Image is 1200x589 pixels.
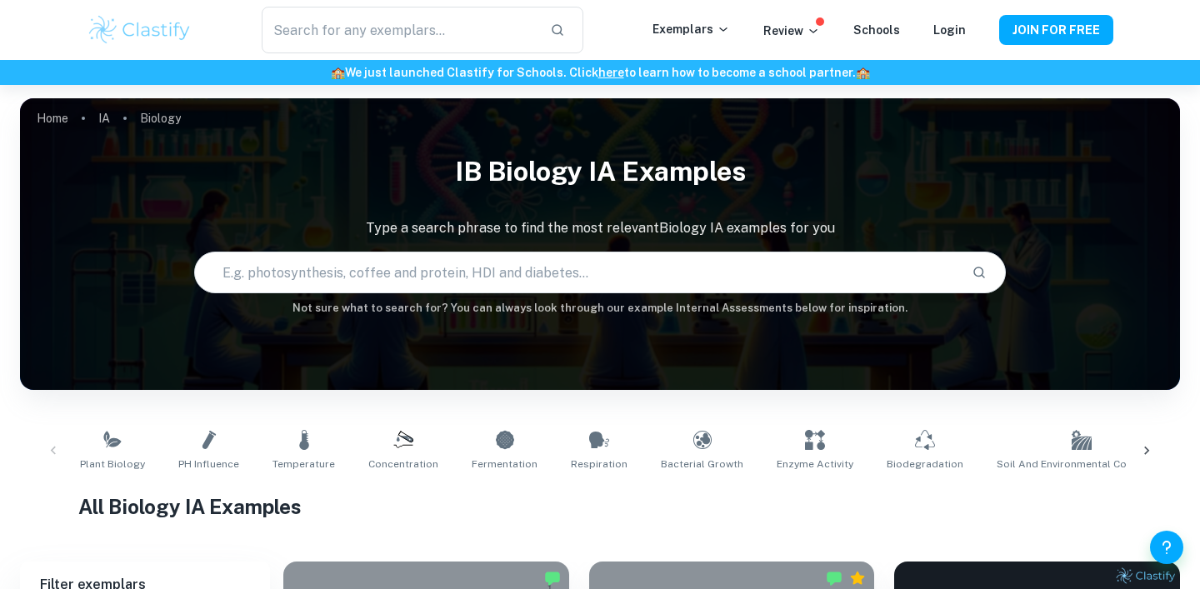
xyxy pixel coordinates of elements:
[20,300,1180,317] h6: Not sure what to search for? You can always look through our example Internal Assessments below f...
[80,457,145,472] span: Plant Biology
[87,13,192,47] img: Clastify logo
[544,570,561,587] img: Marked
[777,457,853,472] span: Enzyme Activity
[20,218,1180,238] p: Type a search phrase to find the most relevant Biology IA examples for you
[78,492,1122,522] h1: All Biology IA Examples
[965,258,993,287] button: Search
[598,66,624,79] a: here
[1150,531,1183,564] button: Help and Feedback
[933,23,966,37] a: Login
[272,457,335,472] span: Temperature
[997,457,1167,472] span: Soil and Environmental Conditions
[826,570,842,587] img: Marked
[661,457,743,472] span: Bacterial Growth
[20,145,1180,198] h1: IB Biology IA examples
[999,15,1113,45] button: JOIN FOR FREE
[178,457,239,472] span: pH Influence
[368,457,438,472] span: Concentration
[3,63,1197,82] h6: We just launched Clastify for Schools. Click to learn how to become a school partner.
[472,457,537,472] span: Fermentation
[98,107,110,130] a: IA
[853,23,900,37] a: Schools
[856,66,870,79] span: 🏫
[37,107,68,130] a: Home
[652,20,730,38] p: Exemplars
[262,7,537,53] input: Search for any exemplars...
[849,570,866,587] div: Premium
[331,66,345,79] span: 🏫
[195,249,958,296] input: E.g. photosynthesis, coffee and protein, HDI and diabetes...
[140,109,181,127] p: Biology
[571,457,627,472] span: Respiration
[887,457,963,472] span: Biodegradation
[763,22,820,40] p: Review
